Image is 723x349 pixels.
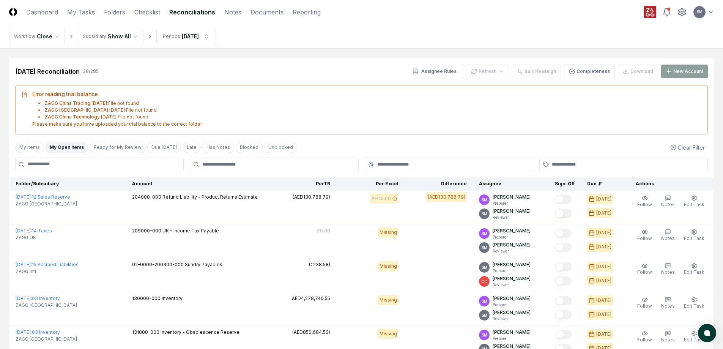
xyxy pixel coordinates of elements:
[660,227,676,243] button: Notes
[493,282,531,288] p: Reviewer
[555,243,572,252] button: Mark complete
[636,194,654,210] button: Follow
[493,336,531,341] p: Preparer
[596,196,611,202] div: [DATE]
[16,302,77,309] span: ZAGG [GEOGRAPHIC_DATA]
[38,100,701,107] li: : File not found
[336,177,405,191] th: Per Excel
[693,5,706,19] button: SM
[22,92,701,97] h5: Error reading trial balance
[224,8,241,17] a: Notes
[636,329,654,345] button: Follow
[378,295,399,305] div: Missing
[156,29,216,44] button: Periods[DATE]
[549,177,581,191] th: Sign-Off
[637,202,652,207] span: Follow
[636,295,654,311] button: Follow
[493,329,531,336] p: [PERSON_NAME]
[493,268,531,274] p: Preparer
[493,215,531,220] p: Reviewer
[660,261,676,277] button: Notes
[16,201,77,207] span: ZAGG [GEOGRAPHIC_DATA]
[493,194,531,201] p: [PERSON_NAME]
[555,209,572,218] button: Mark complete
[268,177,336,191] th: Per TB
[162,295,183,301] span: Inventory
[493,201,531,206] p: Preparer
[132,180,262,187] div: Account
[293,8,321,17] a: Reporting
[482,245,487,251] span: SM
[644,6,656,18] img: ZAGG logo
[555,262,572,272] button: Mark complete
[587,180,617,187] div: Due
[493,316,531,322] p: Reviewer
[667,141,708,155] button: Clear Filter
[596,277,611,284] div: [DATE]
[661,337,675,343] span: Notes
[378,227,399,237] div: Missing
[132,228,161,234] span: 209000-000
[682,295,706,311] button: Edit Task
[45,107,125,113] span: ZAGG [GEOGRAPHIC_DATA] [DATE]
[682,227,706,243] button: Edit Task
[372,195,391,202] div: AED0.00
[661,269,675,275] span: Notes
[9,29,216,44] nav: breadcrumb
[564,65,615,78] button: Completeness
[684,303,704,309] span: Edit Task
[637,303,652,309] span: Follow
[493,295,531,302] p: [PERSON_NAME]
[132,262,184,267] span: 02-0000-200300-000
[698,324,716,342] button: atlas-launcher
[16,262,79,267] a: [DATE]:15 Accrued Liabilities
[596,311,611,318] div: [DATE]
[637,269,652,275] span: Follow
[16,336,77,343] span: ZAGG [GEOGRAPHIC_DATA]
[15,67,80,76] div: [DATE] Reconciliation
[637,337,652,343] span: Follow
[83,33,106,40] div: Subsidiary
[132,295,161,301] span: 130000-000
[202,142,234,153] button: Has Notes
[378,329,399,339] div: Missing
[682,194,706,210] button: Edit Task
[596,243,611,250] div: [DATE]
[482,332,487,338] span: SM
[660,194,676,210] button: Notes
[293,194,330,201] div: (AED130,788.79)
[16,234,36,241] span: ZAGG UK
[555,330,572,339] button: Mark complete
[684,269,704,275] span: Edit Task
[309,261,330,268] div: (€238.58)
[104,8,125,17] a: Folders
[636,261,654,277] button: Follow
[9,177,126,191] th: Folder/Subsidiary
[493,275,531,282] p: [PERSON_NAME]
[697,9,703,15] span: SM
[596,263,611,270] div: [DATE]
[236,142,263,153] button: Blocked
[684,202,704,207] span: Edit Task
[16,329,32,335] span: [DATE] :
[132,194,161,200] span: 204000-000
[636,227,654,243] button: Follow
[684,337,704,343] span: Edit Task
[163,33,180,40] div: Periods
[493,302,531,308] p: Preparer
[596,210,611,216] div: [DATE]
[161,329,239,335] span: Inventory - Obsolescence Reserve
[481,279,487,284] span: CC
[26,8,58,17] a: Dashboard
[16,295,60,301] a: [DATE]:03 Inventory
[16,268,36,275] span: ZAGG Intl
[482,231,487,237] span: SM
[661,202,675,207] span: Notes
[134,8,160,17] a: Checklist
[16,194,32,200] span: [DATE] :
[482,313,487,318] span: SM
[162,194,258,200] span: Refund Liability - Product Returns Estimate
[660,295,676,311] button: Notes
[169,8,215,17] a: Reconciliations
[473,177,549,191] th: Assignee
